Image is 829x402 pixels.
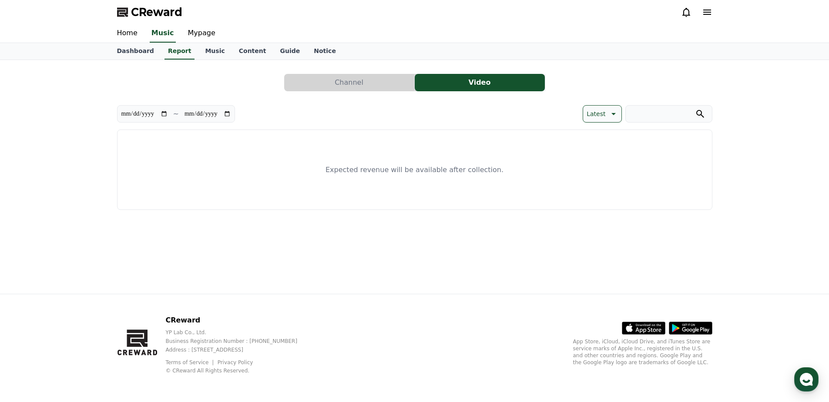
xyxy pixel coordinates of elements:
p: Business Registration Number : [PHONE_NUMBER] [165,338,311,345]
span: Settings [129,289,150,296]
a: CReward [117,5,182,19]
p: CReward [165,315,311,326]
a: Report [164,43,195,60]
p: App Store, iCloud, iCloud Drive, and iTunes Store are service marks of Apple Inc., registered in ... [573,338,712,366]
a: Dashboard [110,43,161,60]
span: CReward [131,5,182,19]
p: Address : [STREET_ADDRESS] [165,346,311,353]
span: Messages [72,289,98,296]
p: © CReward All Rights Reserved. [165,367,311,374]
p: ~ [173,109,179,119]
a: Privacy Policy [218,359,253,365]
a: Terms of Service [165,359,215,365]
a: Home [110,24,144,43]
a: Settings [112,276,167,297]
p: Latest [587,108,605,120]
a: Music [150,24,176,43]
a: Music [198,43,232,60]
a: Home [3,276,57,297]
button: Latest [583,105,621,123]
a: Channel [284,74,415,91]
a: Mypage [181,24,222,43]
p: Expected revenue will be available after collection. [326,165,503,175]
p: YP Lab Co., Ltd. [165,329,311,336]
a: Content [232,43,273,60]
a: Guide [273,43,307,60]
span: Home [22,289,37,296]
a: Messages [57,276,112,297]
button: Video [415,74,545,91]
button: Channel [284,74,414,91]
a: Notice [307,43,343,60]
